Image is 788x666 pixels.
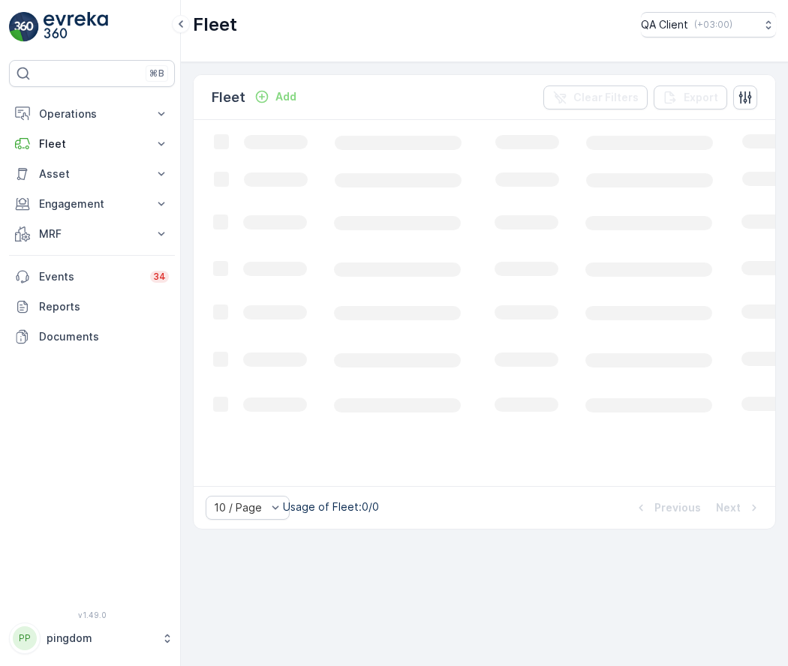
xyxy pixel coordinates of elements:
[9,159,175,189] button: Asset
[39,329,169,344] p: Documents
[9,610,175,619] span: v 1.49.0
[9,622,175,654] button: PPpingdom
[9,99,175,129] button: Operations
[39,136,145,151] p: Fleet
[714,499,763,517] button: Next
[47,631,154,646] p: pingdom
[39,106,145,121] p: Operations
[149,67,164,79] p: ⌘B
[212,87,245,108] p: Fleet
[39,196,145,211] p: Engagement
[641,17,688,32] p: QA Client
[39,166,145,181] p: Asset
[573,90,639,105] p: Clear Filters
[9,189,175,219] button: Engagement
[654,85,727,109] button: Export
[39,299,169,314] p: Reports
[193,13,237,37] p: Fleet
[248,88,302,106] button: Add
[684,90,718,105] p: Export
[543,85,648,109] button: Clear Filters
[716,500,741,515] p: Next
[9,12,39,42] img: logo
[654,500,701,515] p: Previous
[39,269,141,284] p: Events
[44,12,108,42] img: logo_light-DOdMpM7g.png
[153,271,166,283] p: 34
[9,262,175,292] a: Events34
[13,626,37,650] div: PP
[694,19,732,31] p: ( +03:00 )
[9,292,175,322] a: Reports
[9,129,175,159] button: Fleet
[9,322,175,352] a: Documents
[9,219,175,249] button: MRF
[275,89,296,104] p: Add
[283,499,379,514] p: Usage of Fleet : 0/0
[641,12,776,37] button: QA Client(+03:00)
[39,226,145,241] p: MRF
[632,499,702,517] button: Previous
